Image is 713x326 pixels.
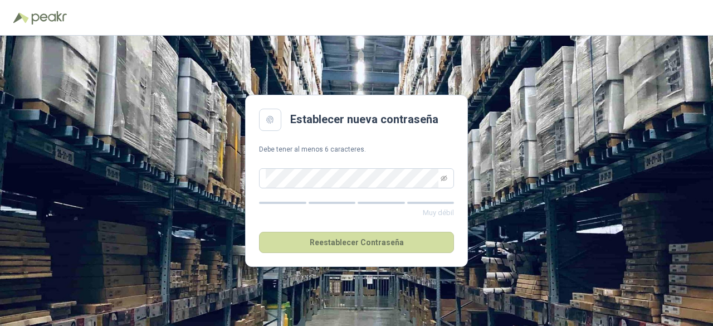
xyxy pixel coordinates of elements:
h2: Establecer nueva contraseña [290,111,438,128]
img: Peakr [31,11,67,25]
span: eye-invisible [441,175,447,182]
img: Logo [13,12,29,23]
p: Muy débil [259,207,454,218]
button: Reestablecer Contraseña [259,232,454,253]
p: Debe tener al menos 6 caracteres. [259,144,454,155]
